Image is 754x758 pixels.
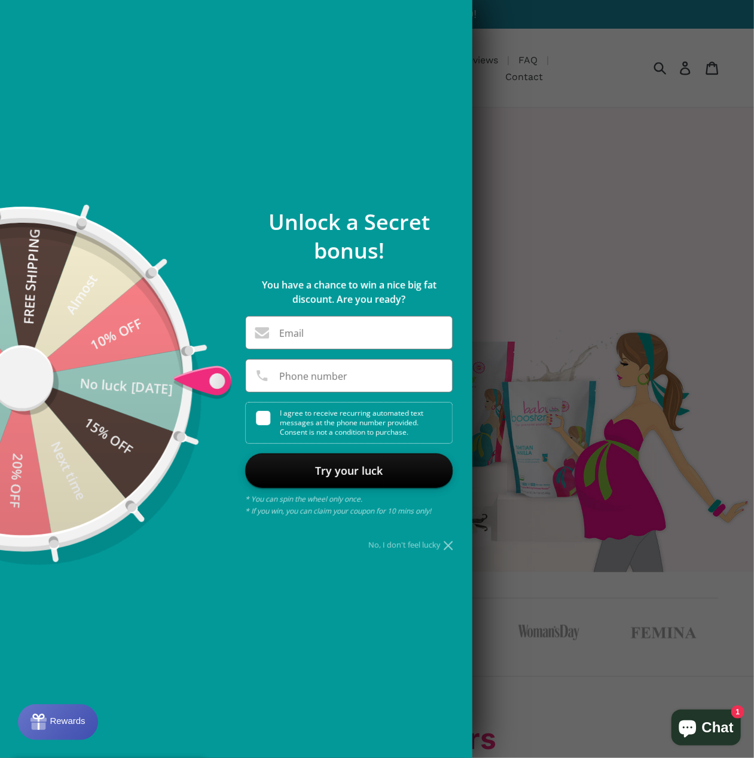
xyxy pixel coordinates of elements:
p: Unlock a Secret bonus! [245,208,453,265]
div: No, I don't feel lucky [245,541,453,549]
inbox-online-store-chat: Shopify online store chat [668,710,744,748]
button: Rewards [18,704,98,740]
label: Email [279,329,304,338]
span: Rewards [32,11,67,22]
div: I agree to receive recurring automated text messages at the phone number provided. Consent is not... [256,403,452,443]
p: * You can spin the wheel only once. [245,493,453,505]
label: Phone number [279,372,347,381]
p: * If you win, you can claim your coupon for 10 mins only! [245,505,453,517]
p: You have a chance to win a nice big fat discount. Are you ready? [245,278,453,306]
